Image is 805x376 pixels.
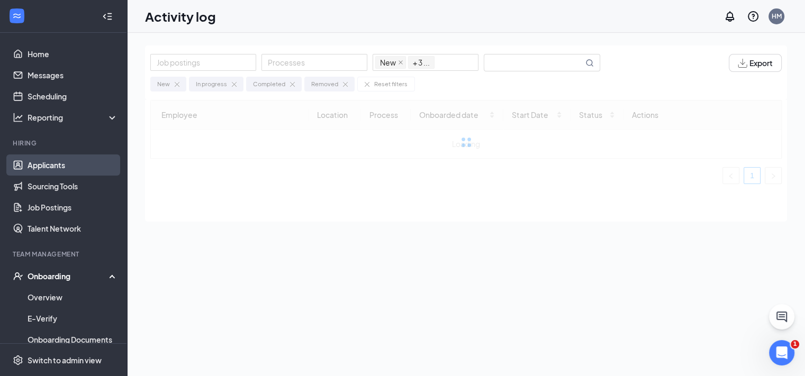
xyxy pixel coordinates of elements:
[380,57,396,68] span: New
[747,10,759,23] svg: QuestionInfo
[13,271,23,281] svg: UserCheck
[374,79,408,89] div: Reset filters
[413,57,430,68] span: + 3 ...
[28,112,119,123] div: Reporting
[311,79,338,89] div: Removed
[28,65,118,86] a: Messages
[772,12,782,21] div: HM
[157,79,170,89] div: New
[769,304,794,329] button: ChatActive
[28,355,102,365] div: Switch to admin view
[28,308,118,329] a: E-Verify
[408,56,435,69] span: + 3 ...
[769,340,794,365] iframe: Intercom live chat
[28,154,118,176] a: Applicants
[729,54,782,72] button: Export
[253,79,285,89] div: Completed
[28,86,118,107] a: Scheduling
[28,329,118,350] a: Onboarding Documents
[28,197,118,218] a: Job Postings
[791,340,799,349] span: 1
[13,112,23,123] svg: Analysis
[196,79,227,89] div: In progress
[12,11,22,21] svg: WorkstreamLogo
[102,11,113,22] svg: Collapse
[28,218,118,239] a: Talent Network
[28,43,118,65] a: Home
[723,10,736,23] svg: Notifications
[585,59,594,67] svg: MagnifyingGlass
[749,59,773,67] span: Export
[145,7,216,25] h1: Activity log
[13,355,23,365] svg: Settings
[375,56,406,69] span: New
[775,310,788,323] svg: ChatActive
[28,287,118,308] a: Overview
[28,176,118,197] a: Sourcing Tools
[13,250,116,259] div: Team Management
[28,271,109,281] div: Onboarding
[13,139,116,148] div: Hiring
[398,60,403,65] span: close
